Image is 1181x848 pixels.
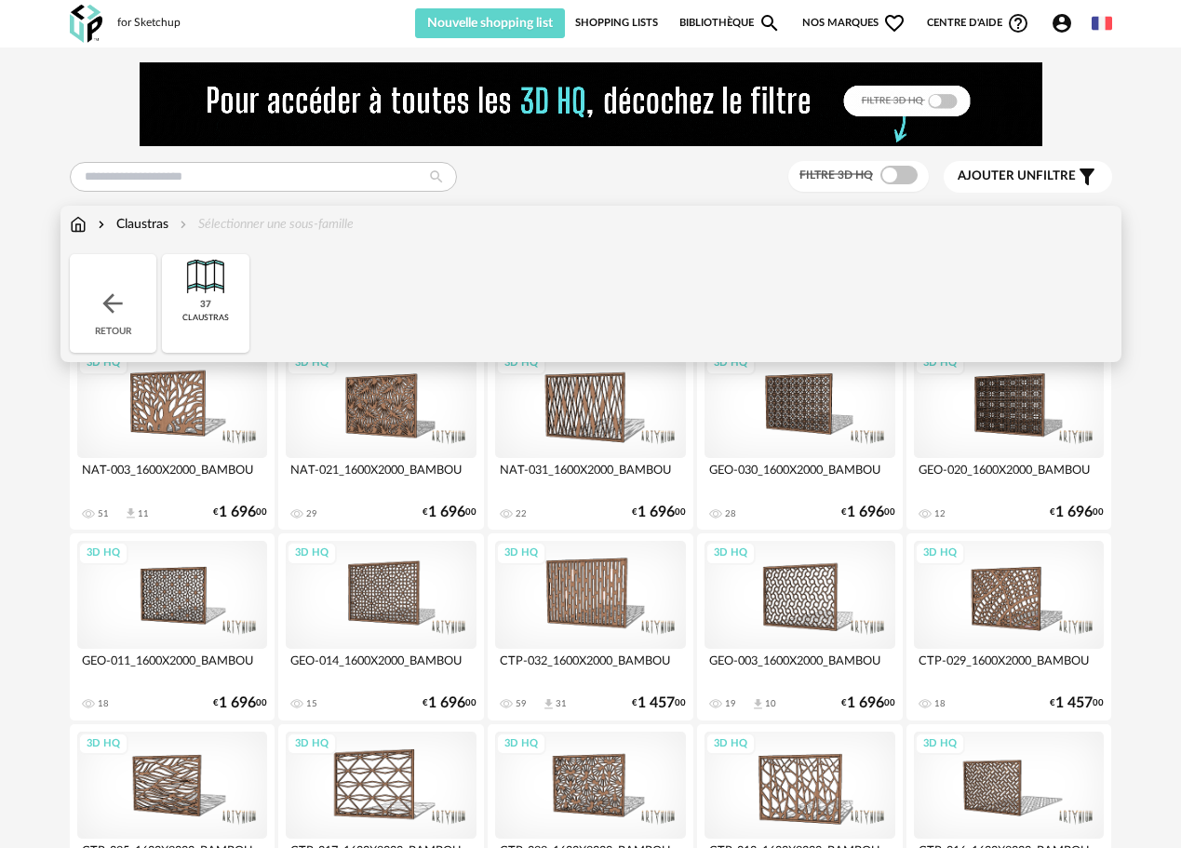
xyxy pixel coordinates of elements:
[883,12,906,34] span: Heart Outline icon
[496,542,546,565] div: 3D HQ
[705,542,756,565] div: 3D HQ
[556,698,567,709] div: 31
[847,506,884,518] span: 1 696
[1051,12,1073,34] span: Account Circle icon
[705,649,895,686] div: GEO-003_1600X2000_BAMBOU
[679,8,782,38] a: BibliothèqueMagnify icon
[140,62,1042,146] img: FILTRE%20HQ%20NEW_V1%20(4).gif
[725,508,736,519] div: 28
[637,697,675,709] span: 1 457
[496,733,546,756] div: 3D HQ
[183,254,228,299] img: Cloison.png
[1050,697,1104,709] div: € 00
[182,313,229,323] div: claustras
[751,697,765,711] span: Download icon
[841,506,895,518] div: € 00
[1055,697,1093,709] span: 1 457
[847,697,884,709] span: 1 696
[77,458,268,495] div: NAT-003_1600X2000_BAMBOU
[219,697,256,709] span: 1 696
[495,649,686,686] div: CTP-032_1600X2000_BAMBOU
[516,698,527,709] div: 59
[632,697,686,709] div: € 00
[697,343,903,530] a: 3D HQ GEO-030_1600X2000_BAMBOU 28 €1 69600
[758,12,781,34] span: Magnify icon
[286,458,476,495] div: NAT-021_1600X2000_BAMBOU
[927,12,1030,34] span: Centre d'aideHelp Circle Outline icon
[915,542,965,565] div: 3D HQ
[705,458,895,495] div: GEO-030_1600X2000_BAMBOU
[287,542,337,565] div: 3D HQ
[213,506,267,518] div: € 00
[423,506,476,518] div: € 00
[906,343,1112,530] a: 3D HQ GEO-020_1600X2000_BAMBOU 12 €1 69600
[705,733,756,756] div: 3D HQ
[934,698,946,709] div: 18
[542,697,556,711] span: Download icon
[906,533,1112,720] a: 3D HQ CTP-029_1600X2000_BAMBOU 18 €1 45700
[705,352,756,375] div: 3D HQ
[637,506,675,518] span: 1 696
[138,508,149,519] div: 11
[77,649,268,686] div: GEO-011_1600X2000_BAMBOU
[278,343,484,530] a: 3D HQ NAT-021_1600X2000_BAMBOU 29 €1 69600
[427,17,553,30] span: Nouvelle shopping list
[765,698,776,709] div: 10
[799,169,873,181] span: Filtre 3D HQ
[98,508,109,519] div: 51
[496,352,546,375] div: 3D HQ
[124,506,138,520] span: Download icon
[1050,506,1104,518] div: € 00
[802,8,906,38] span: Nos marques
[958,168,1076,184] span: filtre
[117,16,181,31] div: for Sketchup
[278,533,484,720] a: 3D HQ GEO-014_1600X2000_BAMBOU 15 €1 69600
[516,508,527,519] div: 22
[841,697,895,709] div: € 00
[78,352,128,375] div: 3D HQ
[306,698,317,709] div: 15
[94,215,109,234] img: svg+xml;base64,PHN2ZyB3aWR0aD0iMTYiIGhlaWdodD0iMTYiIHZpZXdCb3g9IjAgMCAxNiAxNiIgZmlsbD0ibm9uZSIgeG...
[428,506,465,518] span: 1 696
[287,352,337,375] div: 3D HQ
[428,697,465,709] span: 1 696
[70,343,275,530] a: 3D HQ NAT-003_1600X2000_BAMBOU 51 Download icon 11 €1 69600
[1051,12,1081,34] span: Account Circle icon
[958,169,1036,182] span: Ajouter un
[98,698,109,709] div: 18
[944,161,1112,193] button: Ajouter unfiltre Filter icon
[915,352,965,375] div: 3D HQ
[70,5,102,43] img: OXP
[70,215,87,234] img: svg+xml;base64,PHN2ZyB3aWR0aD0iMTYiIGhlaWdodD0iMTciIHZpZXdCb3g9IjAgMCAxNiAxNyIgZmlsbD0ibm9uZSIgeG...
[914,458,1105,495] div: GEO-020_1600X2000_BAMBOU
[70,533,275,720] a: 3D HQ GEO-011_1600X2000_BAMBOU 18 €1 69600
[286,649,476,686] div: GEO-014_1600X2000_BAMBOU
[78,733,128,756] div: 3D HQ
[1007,12,1029,34] span: Help Circle Outline icon
[915,733,965,756] div: 3D HQ
[219,506,256,518] span: 1 696
[914,649,1105,686] div: CTP-029_1600X2000_BAMBOU
[632,506,686,518] div: € 00
[934,508,946,519] div: 12
[78,542,128,565] div: 3D HQ
[98,289,127,318] img: svg+xml;base64,PHN2ZyB3aWR0aD0iMjQiIGhlaWdodD0iMjQiIHZpZXdCb3g9IjAgMCAyNCAyNCIgZmlsbD0ibm9uZSIgeG...
[697,533,903,720] a: 3D HQ GEO-003_1600X2000_BAMBOU 19 Download icon 10 €1 69600
[423,697,476,709] div: € 00
[575,8,658,38] a: Shopping Lists
[725,698,736,709] div: 19
[1055,506,1093,518] span: 1 696
[1092,13,1112,34] img: fr
[70,254,157,353] div: Retour
[1076,166,1098,188] span: Filter icon
[488,343,693,530] a: 3D HQ NAT-031_1600X2000_BAMBOU 22 €1 69600
[495,458,686,495] div: NAT-031_1600X2000_BAMBOU
[94,215,168,234] div: Claustras
[415,8,566,38] button: Nouvelle shopping list
[213,697,267,709] div: € 00
[200,299,211,311] div: 37
[488,533,693,720] a: 3D HQ CTP-032_1600X2000_BAMBOU 59 Download icon 31 €1 45700
[287,733,337,756] div: 3D HQ
[306,508,317,519] div: 29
